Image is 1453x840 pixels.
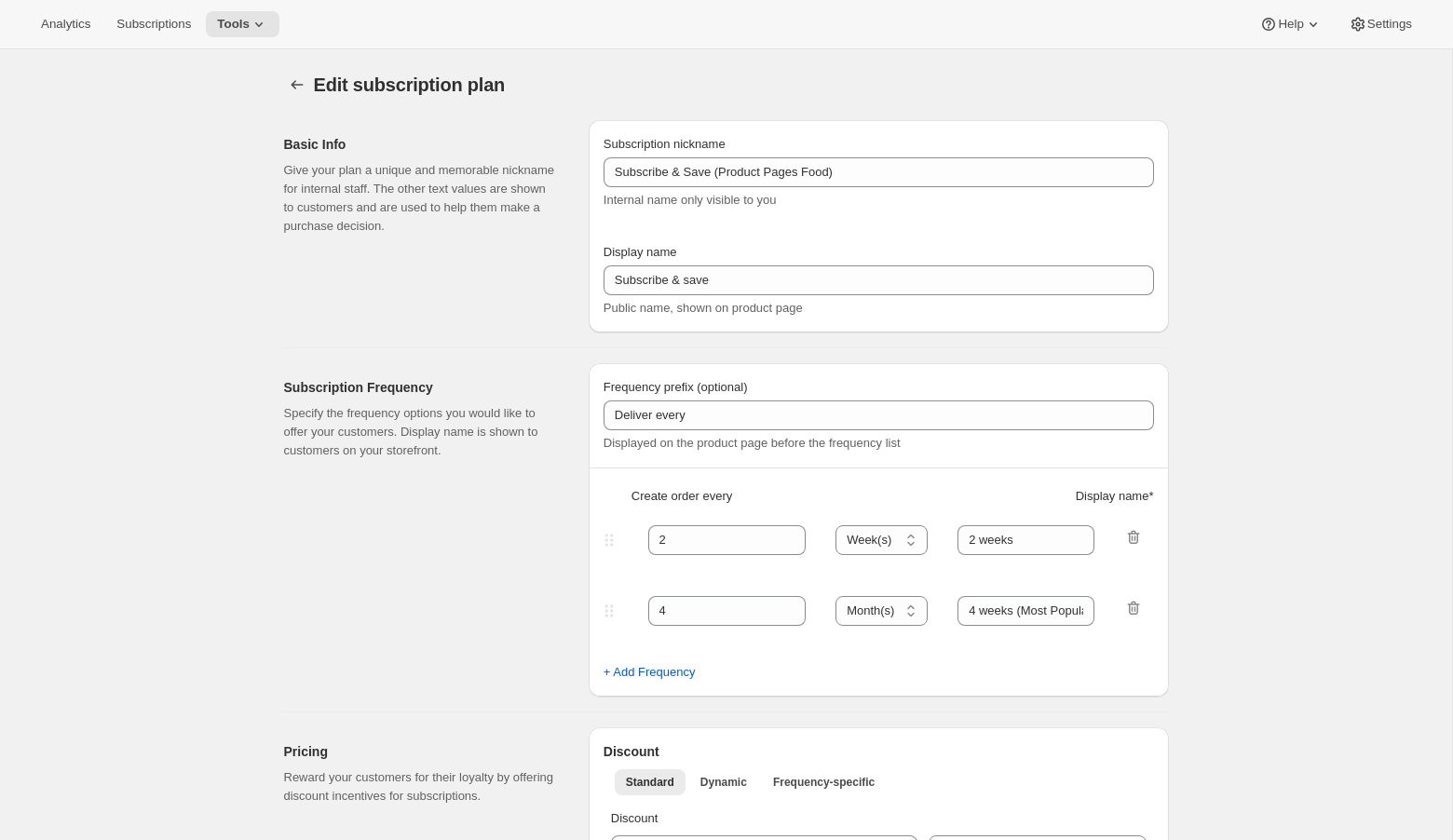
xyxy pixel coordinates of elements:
[1338,11,1423,37] button: Settings
[604,663,696,682] span: + Add Frequency
[206,11,279,37] button: Tools
[105,11,202,37] button: Subscriptions
[284,161,559,236] p: Give your plan a unique and memorable nickname for internal staff. The other text values are show...
[284,768,559,806] p: Reward your customers for their loyalty by offering discount incentives for subscriptions.
[957,525,1094,555] input: 1 month
[284,72,310,98] button: Subscription plans
[773,775,875,790] span: Frequency-specific
[604,400,1154,430] input: Deliver every
[604,157,1154,187] input: Subscribe & Save
[604,245,677,259] span: Display name
[1248,11,1333,37] button: Help
[604,742,1154,761] h2: Discount
[284,378,559,397] h2: Subscription Frequency
[1278,17,1303,32] span: Help
[30,11,102,37] button: Analytics
[604,380,748,394] span: Frequency prefix (optional)
[284,135,559,154] h2: Basic Info
[626,775,674,790] span: Standard
[604,436,901,450] span: Displayed on the product page before the frequency list
[700,775,747,790] span: Dynamic
[604,301,803,315] span: Public name, shown on product page
[1076,487,1154,506] span: Display name *
[604,193,777,207] span: Internal name only visible to you
[116,17,191,32] span: Subscriptions
[41,17,90,32] span: Analytics
[957,596,1094,626] input: 1 month
[314,75,506,95] span: Edit subscription plan
[217,17,250,32] span: Tools
[1367,17,1412,32] span: Settings
[611,809,1147,828] p: Discount
[604,137,726,151] span: Subscription nickname
[592,657,707,687] button: + Add Frequency
[284,742,559,761] h2: Pricing
[604,265,1154,295] input: Subscribe & Save
[284,404,559,460] p: Specify the frequency options you would like to offer your customers. Display name is shown to cu...
[631,487,732,506] span: Create order every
